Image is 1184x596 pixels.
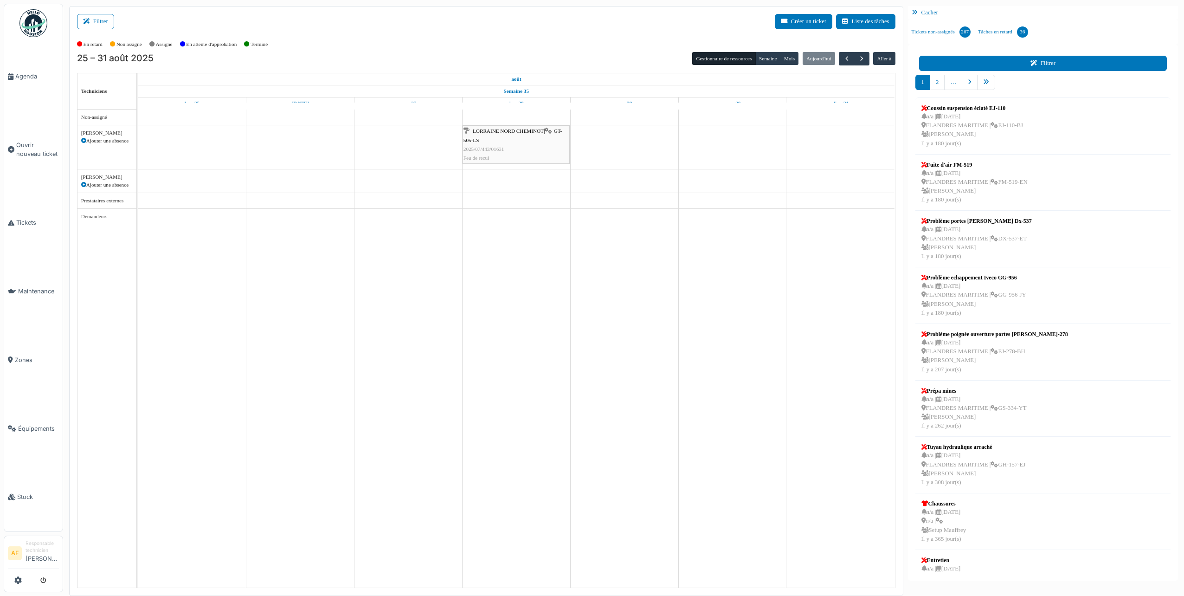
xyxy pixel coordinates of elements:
span: GT-505-LS [463,128,562,143]
a: AF Responsable technicien[PERSON_NAME] [8,540,59,569]
div: n/a | [DATE] FLANDRES MARITIME | GG-956-JY [PERSON_NAME] Il y a 180 jour(s) [921,282,1026,317]
div: Prestataires externes [81,197,133,205]
button: Précédent [839,52,854,65]
a: 1 [915,75,930,90]
div: Demandeurs [81,213,133,220]
div: Responsable technicien [26,540,59,554]
div: n/a | [DATE] FLANDRES MARITIME | EJ-110-BJ [PERSON_NAME] Il y a 180 jour(s) [921,112,1023,148]
div: [PERSON_NAME] [81,173,133,181]
a: 31 août 2025 [830,97,851,109]
li: AF [8,546,22,560]
div: Fuite d'air FM-519 [921,161,1028,169]
img: Badge_color-CXgf-gQk.svg [19,9,47,37]
a: Problème echappement Iveco GG-956 n/a |[DATE] FLANDRES MARITIME |GG-956-JY [PERSON_NAME]Il y a 18... [919,271,1029,320]
a: Coussin suspension éclaté EJ-110 n/a |[DATE] FLANDRES MARITIME |EJ-110-BJ [PERSON_NAME]Il y a 180... [919,102,1025,150]
div: 36 [1017,26,1028,38]
button: Filtrer [919,56,1167,71]
span: LORRAINE NORD CHEMINOT [473,128,544,134]
button: Filtrer [77,14,114,29]
div: n/a | [DATE] FLANDRES MARITIME | FM-519-EN [PERSON_NAME] Il y a 180 jour(s) [921,169,1028,205]
div: Ajouter une absence [81,137,133,145]
div: Prépa mines [921,387,1027,395]
a: … [944,75,962,90]
a: Tuyau hydraulique arraché n/a |[DATE] FLANDRES MARITIME |GH-157-EJ [PERSON_NAME]Il y a 308 jour(s) [919,441,1028,489]
a: Problème poignée ouverture portes [PERSON_NAME]-278 n/a |[DATE] FLANDRES MARITIME |EJ-278-BH [PER... [919,328,1070,376]
div: Ajouter une absence [81,181,133,189]
label: Assigné [156,40,173,48]
a: Maintenance [4,257,63,326]
button: Liste des tâches [836,14,895,29]
span: Agenda [15,72,59,81]
a: Tâches en retard [974,19,1032,45]
span: Stock [17,492,59,501]
a: Agenda [4,42,63,111]
div: Entretien [921,556,1027,564]
button: Suivant [854,52,869,65]
a: Problème portes [PERSON_NAME] Dx-537 n/a |[DATE] FLANDRES MARITIME |DX-537-ET [PERSON_NAME]Il y a... [919,214,1034,263]
div: Tuyau hydraulique arraché [921,443,1026,451]
div: n/a | [DATE] FLANDRES MARITIME | GH-157-EJ [PERSON_NAME] Il y a 308 jour(s) [921,451,1026,487]
div: n/a | [DATE] FLANDRES MARITIME | EJ-278-BH [PERSON_NAME] Il y a 207 jour(s) [921,338,1068,374]
a: Tickets non-assignés [908,19,974,45]
div: 267 [959,26,971,38]
label: Non assigné [116,40,142,48]
a: 28 août 2025 [507,97,526,109]
div: Problème portes [PERSON_NAME] Dx-537 [921,217,1032,225]
button: Aujourd'hui [803,52,835,65]
h2: 25 – 31 août 2025 [77,53,154,64]
button: Semaine [755,52,781,65]
div: Problème echappement Iveco GG-956 [921,273,1026,282]
button: Aller à [873,52,895,65]
span: Techniciens [81,88,107,94]
span: Équipements [18,424,59,433]
div: [PERSON_NAME] [81,129,133,137]
span: 2025/07/443/01631 [463,146,504,152]
a: Zones [4,326,63,395]
span: Feu de recul [463,155,489,161]
span: Maintenance [18,287,59,296]
div: | [463,127,569,162]
a: 29 août 2025 [614,97,635,109]
div: Cacher [908,6,1178,19]
div: Non-assigné [81,113,133,121]
a: 2 [930,75,945,90]
a: Équipements [4,394,63,463]
a: Ouvrir nouveau ticket [4,111,63,188]
label: En retard [84,40,103,48]
span: Zones [15,356,59,364]
div: Problème poignée ouverture portes [PERSON_NAME]-278 [921,330,1068,338]
label: Terminé [251,40,268,48]
a: 30 août 2025 [721,97,743,109]
a: 27 août 2025 [398,97,418,109]
div: Coussin suspension éclaté EJ-110 [921,104,1023,112]
a: Stock [4,463,63,531]
div: n/a | [DATE] FLANDRES MARITIME | DX-537-ET [PERSON_NAME] Il y a 180 jour(s) [921,225,1032,261]
a: Chaussures n/a |[DATE] n/a | Setup MauffreyIl y a 365 jour(s) [919,497,968,546]
div: n/a | [DATE] n/a | Setup Mauffrey Il y a 365 jour(s) [921,508,966,544]
a: Semaine 35 [502,85,531,97]
nav: pager [915,75,1171,97]
a: 25 août 2025 [509,73,523,85]
a: 25 août 2025 [182,97,202,109]
span: Tickets [16,218,59,227]
a: Prépa mines n/a |[DATE] FLANDRES MARITIME |GS-334-YT [PERSON_NAME]Il y a 262 jour(s) [919,384,1029,433]
label: En attente d'approbation [186,40,237,48]
a: Tickets [4,188,63,257]
button: Gestionnaire de ressources [692,52,755,65]
button: Créer un ticket [775,14,832,29]
div: n/a | [DATE] FLANDRES MARITIME | GS-334-YT [PERSON_NAME] Il y a 262 jour(s) [921,395,1027,431]
div: Chaussures [921,499,966,508]
li: [PERSON_NAME] [26,540,59,567]
a: 26 août 2025 [289,97,311,109]
button: Mois [780,52,799,65]
span: Ouvrir nouveau ticket [16,141,59,158]
a: Fuite d'air FM-519 n/a |[DATE] FLANDRES MARITIME |FM-519-EN [PERSON_NAME]Il y a 180 jour(s) [919,158,1030,207]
